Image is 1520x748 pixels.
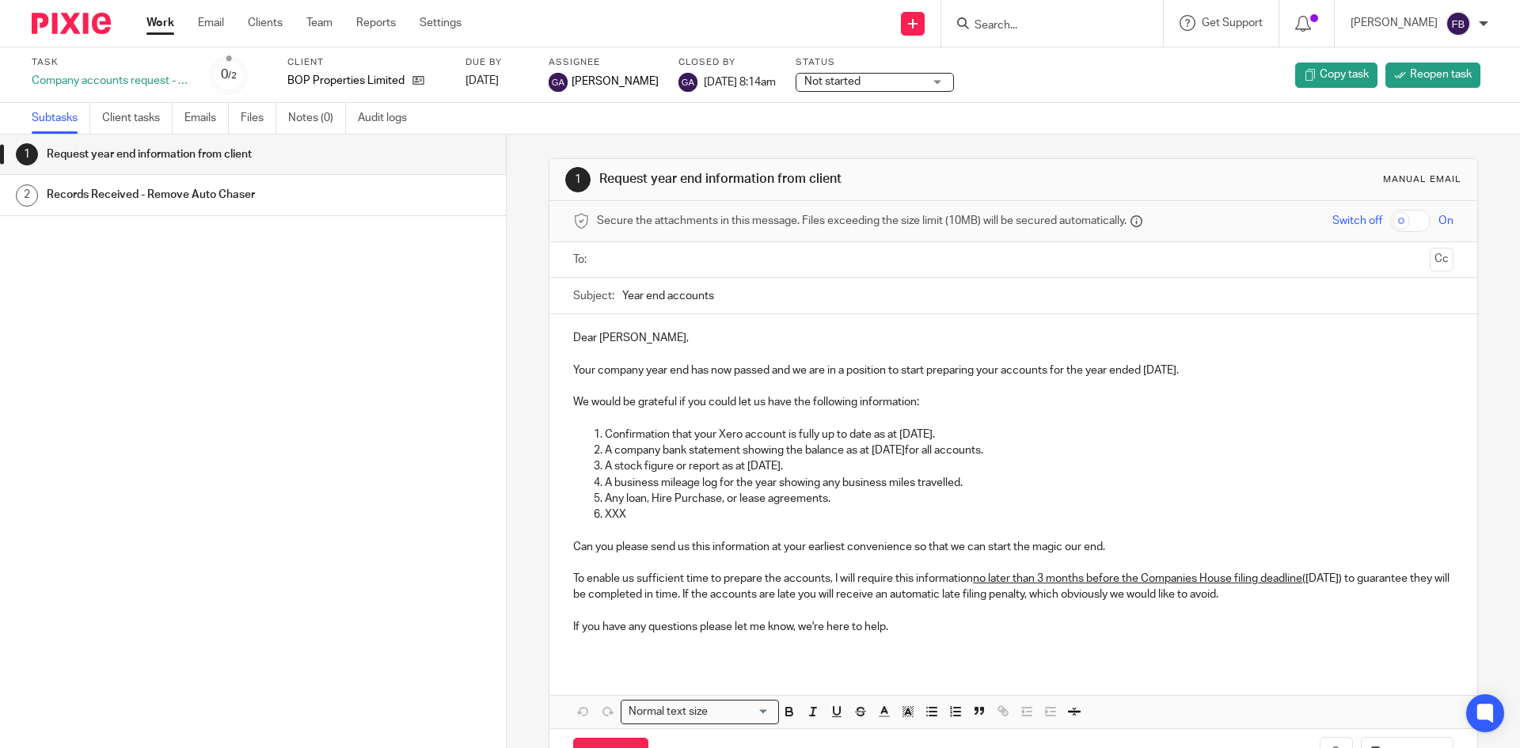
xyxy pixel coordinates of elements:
[356,15,396,31] a: Reports
[102,103,173,134] a: Client tasks
[47,183,343,207] h1: Records Received - Remove Auto Chaser
[573,571,1453,603] p: To enable us sufficient time to prepare the accounts, I will require this information ([DATE]) to...
[599,171,1047,188] h1: Request year end information from client
[573,252,591,268] label: To:
[973,573,1302,584] u: no later than 3 months before the Companies House filing deadline
[32,73,190,89] div: Company accounts request - Smooth
[573,619,1453,635] p: If you have any questions please let me know, we're here to help.
[184,103,229,134] a: Emails
[704,76,776,87] span: [DATE] 8:14am
[420,15,462,31] a: Settings
[605,442,1453,458] p: A company bank statement showing the balance as at [DATE]for all accounts.
[248,15,283,31] a: Clients
[973,19,1115,33] input: Search
[32,56,190,69] label: Task
[465,73,529,89] div: [DATE]
[1332,213,1382,229] span: Switch off
[549,73,568,92] img: svg%3E
[1438,213,1453,229] span: On
[1385,63,1480,88] a: Reopen task
[605,427,1453,442] p: Confirmation that your Xero account is fully up to date as at [DATE].
[1383,173,1461,186] div: Manual email
[573,330,1453,346] p: Dear [PERSON_NAME],
[804,76,861,87] span: Not started
[605,475,1453,491] p: A business mileage log for the year showing any business miles travelled.
[358,103,419,134] a: Audit logs
[1410,66,1472,82] span: Reopen task
[241,103,276,134] a: Files
[605,507,1453,522] p: XXX
[678,73,697,92] img: svg%3E
[621,700,779,724] div: Search for option
[287,73,405,89] p: BOP Properties Limited
[1202,17,1263,28] span: Get Support
[572,74,659,89] span: [PERSON_NAME]
[565,167,591,192] div: 1
[16,184,38,207] div: 2
[32,13,111,34] img: Pixie
[605,458,1453,474] p: A stock figure or report as at [DATE].
[573,363,1453,378] p: Your company year end has now passed and we are in a position to start preparing your accounts fo...
[597,213,1127,229] span: Secure the attachments in this message. Files exceeding the size limit (10MB) will be secured aut...
[32,103,90,134] a: Subtasks
[1351,15,1438,31] p: [PERSON_NAME]
[678,56,776,69] label: Closed by
[625,704,711,720] span: Normal text size
[288,103,346,134] a: Notes (0)
[1430,248,1453,271] button: Cc
[605,491,1453,507] p: Any loan, Hire Purchase, or lease agreements.
[796,56,954,69] label: Status
[228,71,237,80] small: /2
[47,142,343,166] h1: Request year end information from client
[16,143,38,165] div: 1
[221,66,237,84] div: 0
[287,56,446,69] label: Client
[1320,66,1369,82] span: Copy task
[198,15,224,31] a: Email
[146,15,174,31] a: Work
[573,539,1453,555] p: Can you please send us this information at your earliest convenience so that we can start the mag...
[573,288,614,304] label: Subject:
[1295,63,1377,88] a: Copy task
[712,704,769,720] input: Search for option
[549,56,659,69] label: Assignee
[465,56,529,69] label: Due by
[1446,11,1471,36] img: svg%3E
[306,15,332,31] a: Team
[573,394,1453,410] p: We would be grateful if you could let us have the following information:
